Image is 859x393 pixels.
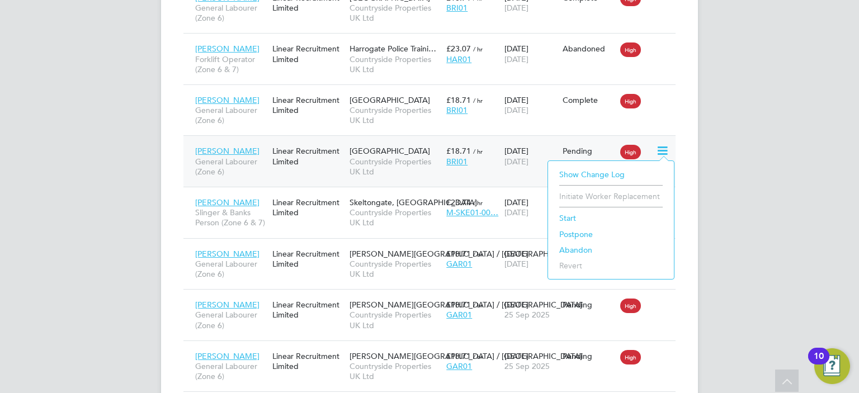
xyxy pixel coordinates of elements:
[195,44,259,54] span: [PERSON_NAME]
[350,3,441,23] span: Countryside Properties UK Ltd
[504,3,528,13] span: [DATE]
[446,249,471,259] span: £18.71
[195,259,267,279] span: General Labourer (Zone 6)
[563,146,615,156] div: Pending
[563,300,615,310] div: Pending
[504,310,550,320] span: 25 Sep 2025
[502,345,560,377] div: [DATE]
[195,300,259,310] span: [PERSON_NAME]
[446,361,472,371] span: GAR01
[620,145,641,159] span: High
[446,157,468,167] span: BRI01
[446,207,498,217] span: M-SKE01-00…
[554,188,668,204] li: Initiate Worker Replacement
[270,294,347,325] div: Linear Recruitment Limited
[502,140,560,172] div: [DATE]
[270,140,347,172] div: Linear Recruitment Limited
[563,44,615,54] div: Abandoned
[192,243,676,252] a: [PERSON_NAME]General Labourer (Zone 6)Linear Recruitment Limited[PERSON_NAME][GEOGRAPHIC_DATA] / ...
[270,243,347,274] div: Linear Recruitment Limited
[270,38,347,69] div: Linear Recruitment Limited
[504,207,528,217] span: [DATE]
[350,105,441,125] span: Countryside Properties UK Ltd
[554,258,668,273] li: Revert
[446,44,471,54] span: £23.07
[504,361,550,371] span: 25 Sep 2025
[502,89,560,121] div: [DATE]
[195,207,267,228] span: Slinger & Banks Person (Zone 6 & 7)
[620,94,641,108] span: High
[620,42,641,57] span: High
[195,54,267,74] span: Forklift Operator (Zone 6 & 7)
[504,259,528,269] span: [DATE]
[504,105,528,115] span: [DATE]
[814,348,850,384] button: Open Resource Center, 10 new notifications
[350,146,430,156] span: [GEOGRAPHIC_DATA]
[350,44,436,54] span: Harrogate Police Traini…
[192,89,676,98] a: [PERSON_NAME]General Labourer (Zone 6)Linear Recruitment Limited[GEOGRAPHIC_DATA]Countryside Prop...
[502,294,560,325] div: [DATE]
[350,310,441,330] span: Countryside Properties UK Ltd
[563,351,615,361] div: Pending
[195,157,267,177] span: General Labourer (Zone 6)
[446,54,471,64] span: HAR01
[192,293,676,303] a: [PERSON_NAME]General Labourer (Zone 6)Linear Recruitment Limited[PERSON_NAME][GEOGRAPHIC_DATA] / ...
[195,310,267,330] span: General Labourer (Zone 6)
[473,147,483,155] span: / hr
[270,192,347,223] div: Linear Recruitment Limited
[195,351,259,361] span: [PERSON_NAME]
[350,207,441,228] span: Countryside Properties UK Ltd
[192,345,676,354] a: [PERSON_NAME]General Labourer (Zone 6)Linear Recruitment Limited[PERSON_NAME][GEOGRAPHIC_DATA] / ...
[195,105,267,125] span: General Labourer (Zone 6)
[446,146,471,156] span: £18.71
[270,345,347,377] div: Linear Recruitment Limited
[350,351,582,361] span: [PERSON_NAME][GEOGRAPHIC_DATA] / [GEOGRAPHIC_DATA]
[446,310,472,320] span: GAR01
[554,226,668,242] li: Postpone
[620,350,641,364] span: High
[350,300,582,310] span: [PERSON_NAME][GEOGRAPHIC_DATA] / [GEOGRAPHIC_DATA]
[504,157,528,167] span: [DATE]
[270,89,347,121] div: Linear Recruitment Limited
[192,37,676,47] a: [PERSON_NAME]Forklift Operator (Zone 6 & 7)Linear Recruitment LimitedHarrogate Police Traini…Coun...
[446,3,468,13] span: BRI01
[446,259,472,269] span: GAR01
[192,191,676,201] a: [PERSON_NAME]Slinger & Banks Person (Zone 6 & 7)Linear Recruitment LimitedSkeltongate, [GEOGRAPHI...
[473,96,483,105] span: / hr
[195,197,259,207] span: [PERSON_NAME]
[446,300,471,310] span: £18.71
[195,3,267,23] span: General Labourer (Zone 6)
[195,95,259,105] span: [PERSON_NAME]
[554,242,668,258] li: Abandon
[192,140,676,149] a: [PERSON_NAME]General Labourer (Zone 6)Linear Recruitment Limited[GEOGRAPHIC_DATA]Countryside Prop...
[563,95,615,105] div: Complete
[446,95,471,105] span: £18.71
[350,259,441,279] span: Countryside Properties UK Ltd
[473,301,483,309] span: / hr
[195,361,267,381] span: General Labourer (Zone 6)
[502,38,560,69] div: [DATE]
[502,192,560,223] div: [DATE]
[350,54,441,74] span: Countryside Properties UK Ltd
[504,54,528,64] span: [DATE]
[473,45,483,53] span: / hr
[350,95,430,105] span: [GEOGRAPHIC_DATA]
[814,356,824,371] div: 10
[195,249,259,259] span: [PERSON_NAME]
[350,197,477,207] span: Skeltongate, [GEOGRAPHIC_DATA]
[350,361,441,381] span: Countryside Properties UK Ltd
[446,105,468,115] span: BRI01
[554,210,668,226] li: Start
[446,351,471,361] span: £18.71
[473,250,483,258] span: / hr
[195,146,259,156] span: [PERSON_NAME]
[554,167,668,182] li: Show change log
[620,299,641,313] span: High
[473,198,483,207] span: / hr
[502,243,560,274] div: [DATE]
[446,197,471,207] span: £23.74
[473,352,483,361] span: / hr
[350,249,582,259] span: [PERSON_NAME][GEOGRAPHIC_DATA] / [GEOGRAPHIC_DATA]
[350,157,441,177] span: Countryside Properties UK Ltd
